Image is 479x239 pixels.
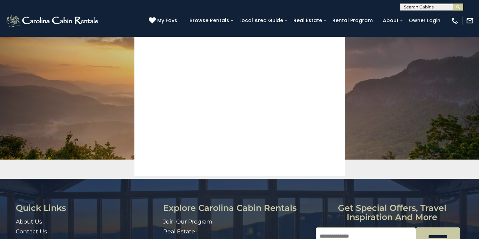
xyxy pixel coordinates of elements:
a: About [379,15,402,26]
img: White-1-2.png [5,14,100,28]
h3: Get special offers, travel inspiration and more [316,204,468,222]
a: Real Estate [163,228,195,235]
a: About Us [16,218,42,225]
a: Rental Program [329,15,376,26]
img: phone-regular-white.png [451,17,459,25]
img: blank image [134,35,345,176]
h3: Explore Carolina Cabin Rentals [163,204,311,213]
a: Real Estate [290,15,326,26]
a: My Favs [149,17,179,25]
img: mail-regular-white.png [466,17,474,25]
h3: Quick Links [16,204,158,213]
a: Browse Rentals [186,15,233,26]
a: Local Area Guide [236,15,287,26]
a: Contact Us [16,228,47,235]
a: Owner Login [405,15,444,26]
span: My Favs [157,17,177,24]
a: Join Our Program [163,218,212,225]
